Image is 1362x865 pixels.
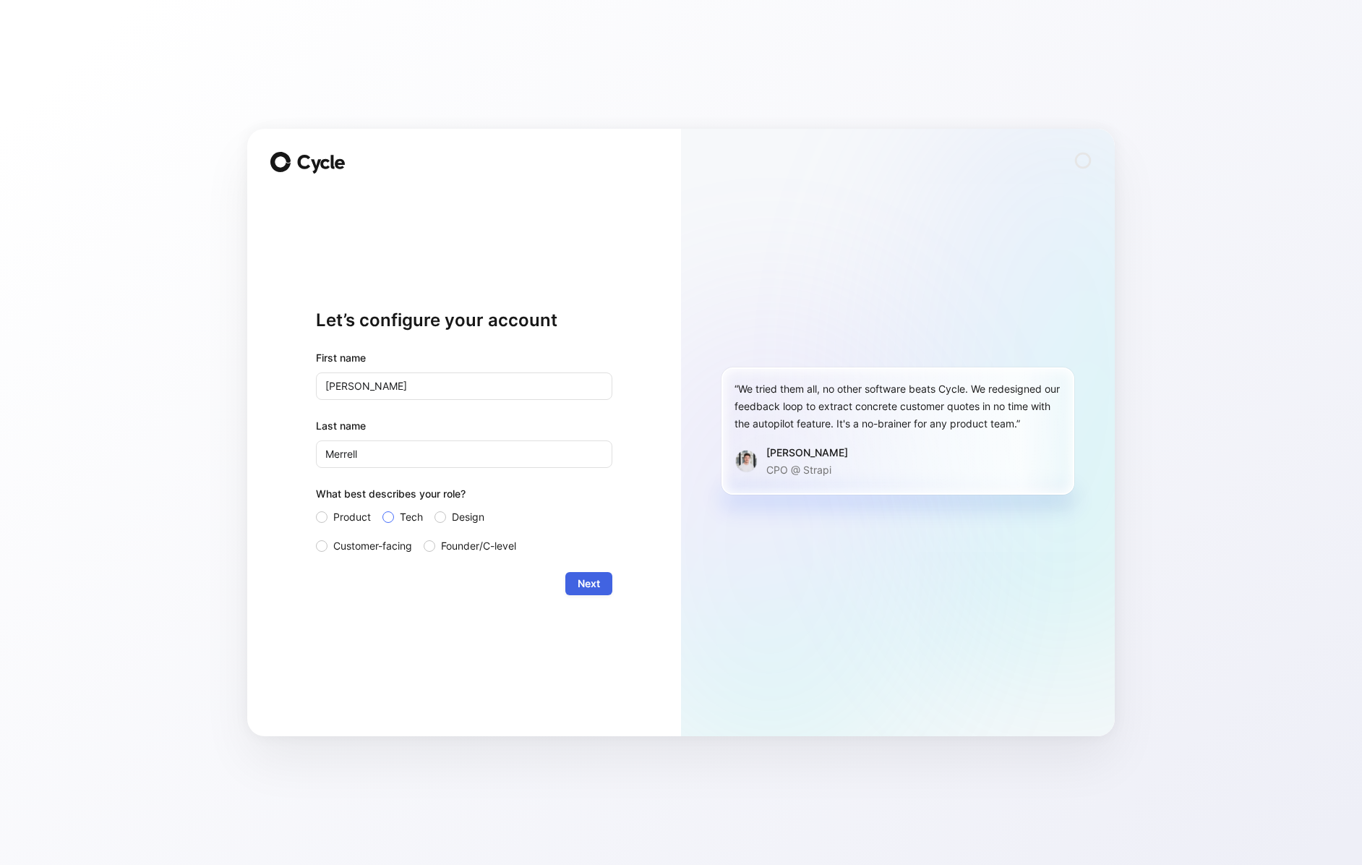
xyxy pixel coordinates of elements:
[441,537,516,555] span: Founder/C-level
[316,417,612,435] label: Last name
[578,575,600,592] span: Next
[316,372,612,400] input: John
[316,440,612,468] input: Doe
[766,444,848,461] div: [PERSON_NAME]
[333,508,371,526] span: Product
[766,461,848,479] p: CPO @ Strapi
[316,349,612,367] div: First name
[734,380,1061,432] div: “We tried them all, no other software beats Cycle. We redesigned our feedback loop to extract con...
[316,309,612,332] h1: Let’s configure your account
[333,537,412,555] span: Customer-facing
[316,485,612,508] div: What best describes your role?
[565,572,612,595] button: Next
[400,508,423,526] span: Tech
[452,508,484,526] span: Design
